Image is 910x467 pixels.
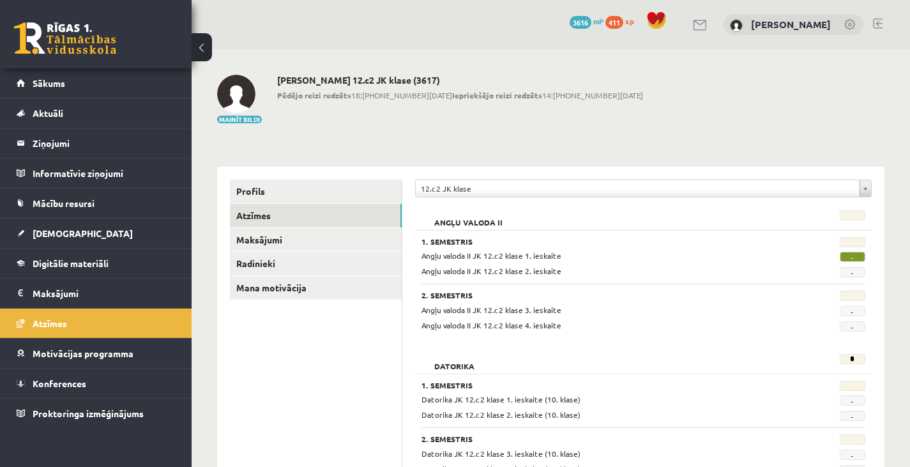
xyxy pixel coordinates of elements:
span: - [840,252,865,262]
span: Proktoringa izmēģinājums [33,408,144,419]
span: - [840,450,865,460]
b: Pēdējo reizi redzēts [277,90,351,100]
span: 12.c2 JK klase [421,180,854,197]
legend: Informatīvie ziņojumi [33,158,176,188]
h3: 2. Semestris [421,291,788,300]
a: Mācību resursi [17,188,176,218]
span: Digitālie materiāli [33,257,109,269]
span: Datorika JK 12.c2 klase 2. ieskaite (10. klase) [421,410,580,420]
h3: 1. Semestris [421,381,788,390]
a: Proktoringa izmēģinājums [17,399,176,428]
a: Informatīvie ziņojumi [17,158,176,188]
span: - [840,411,865,421]
a: [PERSON_NAME] [751,18,831,31]
h2: Angļu valoda II [421,210,515,223]
a: Mana motivācija [230,276,402,300]
a: Digitālie materiāli [17,249,176,278]
span: Konferences [33,378,86,389]
button: Mainīt bildi [217,116,262,123]
span: Aktuāli [33,107,63,119]
a: 12.c2 JK klase [416,180,871,197]
a: Motivācijas programma [17,339,176,368]
span: Motivācijas programma [33,348,133,359]
span: Datorika JK 12.c2 klase 3. ieskaite (10. klase) [421,448,580,459]
a: 3616 mP [570,16,603,26]
a: Sākums [17,68,176,98]
legend: Ziņojumi [33,128,176,158]
a: Konferences [17,369,176,398]
a: Ziņojumi [17,128,176,158]
span: Mācību resursi [33,197,95,209]
span: Datorika JK 12.c2 klase 1. ieskaite (10. klase) [421,394,580,404]
span: Angļu valoda II JK 12.c2 klase 4. ieskaite [421,320,561,330]
span: 411 [605,16,623,29]
a: Maksājumi [230,228,402,252]
img: Nikoletta Nikolajenko [217,75,255,113]
h3: 2. Semestris [421,434,788,443]
span: mP [593,16,603,26]
a: Atzīmes [17,309,176,338]
span: [DEMOGRAPHIC_DATA] [33,227,133,239]
h3: 1. Semestris [421,237,788,246]
legend: Maksājumi [33,279,176,308]
span: xp [625,16,633,26]
span: Atzīmes [33,318,67,329]
span: 3616 [570,16,591,29]
span: - [840,395,865,406]
span: Angļu valoda II JK 12.c2 klase 1. ieskaite [421,250,561,261]
a: Radinieki [230,252,402,275]
a: 411 xp [605,16,640,26]
a: Maksājumi [17,279,176,308]
h2: Datorika [421,354,487,367]
span: 18:[PHONE_NUMBER][DATE] 14:[PHONE_NUMBER][DATE] [277,89,643,101]
span: Angļu valoda II JK 12.c2 klase 2. ieskaite [421,266,561,276]
h2: [PERSON_NAME] 12.c2 JK klase (3617) [277,75,643,86]
span: - [840,267,865,277]
a: Atzīmes [230,204,402,227]
a: Aktuāli [17,98,176,128]
span: Angļu valoda II JK 12.c2 klase 3. ieskaite [421,305,561,315]
a: Rīgas 1. Tālmācības vidusskola [14,22,116,54]
a: Profils [230,180,402,203]
span: - [840,306,865,316]
img: Nikoletta Nikolajenko [730,19,743,32]
span: Sākums [33,77,65,89]
span: - [840,321,865,332]
b: Iepriekšējo reizi redzēts [452,90,542,100]
a: [DEMOGRAPHIC_DATA] [17,218,176,248]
